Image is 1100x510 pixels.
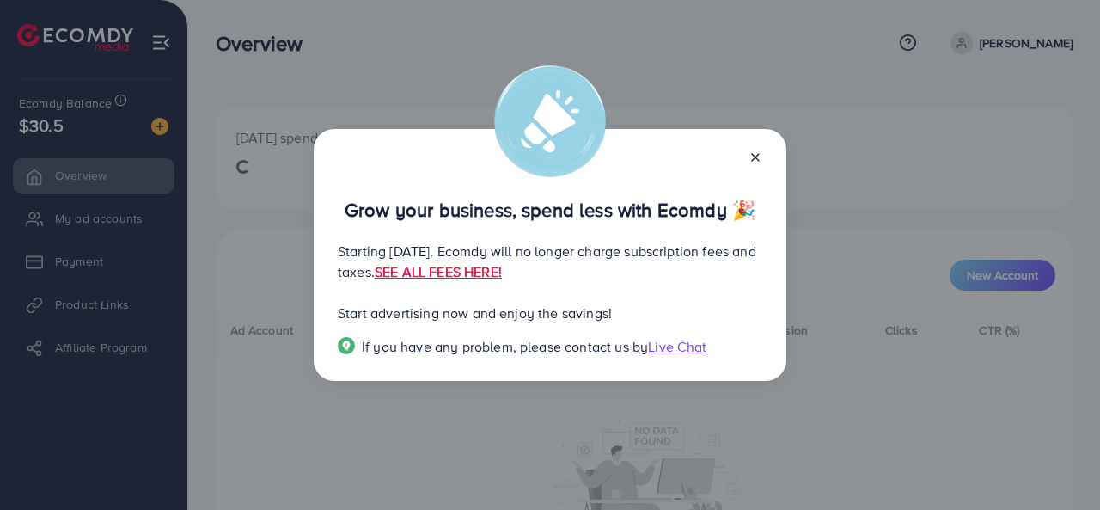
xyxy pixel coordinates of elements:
a: SEE ALL FEES HERE! [375,262,502,281]
img: Popup guide [338,337,355,354]
p: Start advertising now and enjoy the savings! [338,303,762,323]
p: Starting [DATE], Ecomdy will no longer charge subscription fees and taxes. [338,241,762,282]
span: Live Chat [648,337,706,356]
span: If you have any problem, please contact us by [362,337,648,356]
img: alert [494,65,606,177]
p: Grow your business, spend less with Ecomdy 🎉 [338,200,762,220]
